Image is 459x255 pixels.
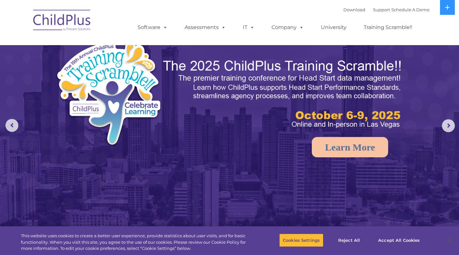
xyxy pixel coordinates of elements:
button: Close [442,233,456,247]
a: Learn More [312,137,388,157]
div: This website uses cookies to create a better user experience, provide statistics about user visit... [21,233,253,252]
a: Training Scramble!! [357,21,419,34]
a: IT [236,21,261,34]
a: Download [343,7,365,12]
a: Assessments [178,21,232,34]
a: Schedule A Demo [391,7,429,12]
span: Last name [90,43,109,47]
a: Company [265,21,310,34]
button: Reject All [329,233,369,247]
a: University [314,21,353,34]
a: Software [131,21,174,34]
a: Support [373,7,390,12]
button: Accept All Cookies [375,233,423,247]
span: Phone number [90,69,117,74]
button: Cookies Settings [279,233,323,247]
font: | [343,7,429,12]
img: ChildPlus by Procare Solutions [30,5,94,37]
